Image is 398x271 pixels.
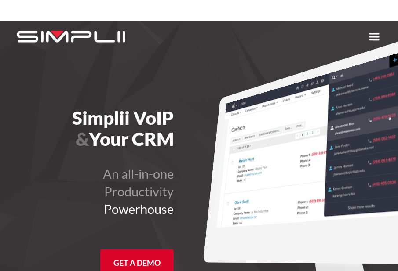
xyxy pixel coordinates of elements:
span: Powerhouse [104,201,174,217]
span: & [76,128,89,150]
a: home [8,21,125,52]
h2: An all-in-one Productivity [8,165,174,218]
img: Simplii [17,31,125,43]
div: menu [358,21,390,53]
h1: Simplii VoIP Your CRM [8,107,174,149]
